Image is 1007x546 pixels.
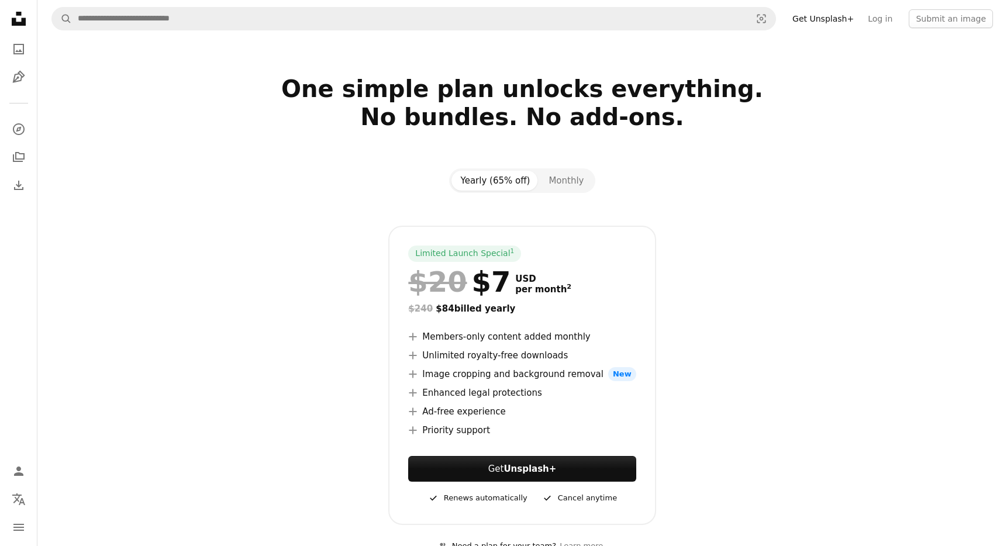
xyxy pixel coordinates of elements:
[7,65,30,89] a: Illustrations
[408,246,521,262] div: Limited Launch Special
[539,171,593,191] button: Monthly
[7,37,30,61] a: Photos
[408,330,636,344] li: Members-only content added monthly
[567,283,571,291] sup: 2
[408,348,636,362] li: Unlimited royalty-free downloads
[7,459,30,483] a: Log in / Sign up
[427,491,527,505] div: Renews automatically
[408,367,636,381] li: Image cropping and background removal
[7,118,30,141] a: Explore
[564,284,574,295] a: 2
[408,303,433,314] span: $240
[785,9,861,28] a: Get Unsplash+
[408,302,636,316] div: $84 billed yearly
[909,9,993,28] button: Submit an image
[515,274,571,284] span: USD
[408,456,636,482] button: GetUnsplash+
[7,146,30,169] a: Collections
[408,423,636,437] li: Priority support
[508,248,517,260] a: 1
[52,8,72,30] button: Search Unsplash
[503,464,556,474] strong: Unsplash+
[7,7,30,33] a: Home — Unsplash
[408,267,467,297] span: $20
[408,386,636,400] li: Enhanced legal protections
[7,174,30,197] a: Download History
[861,9,899,28] a: Log in
[511,247,515,254] sup: 1
[51,7,776,30] form: Find visuals sitewide
[408,405,636,419] li: Ad-free experience
[608,367,636,381] span: New
[515,284,571,295] span: per month
[7,516,30,539] button: Menu
[143,75,901,159] h2: One simple plan unlocks everything. No bundles. No add-ons.
[747,8,775,30] button: Visual search
[451,171,540,191] button: Yearly (65% off)
[408,267,511,297] div: $7
[7,488,30,511] button: Language
[542,491,617,505] div: Cancel anytime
